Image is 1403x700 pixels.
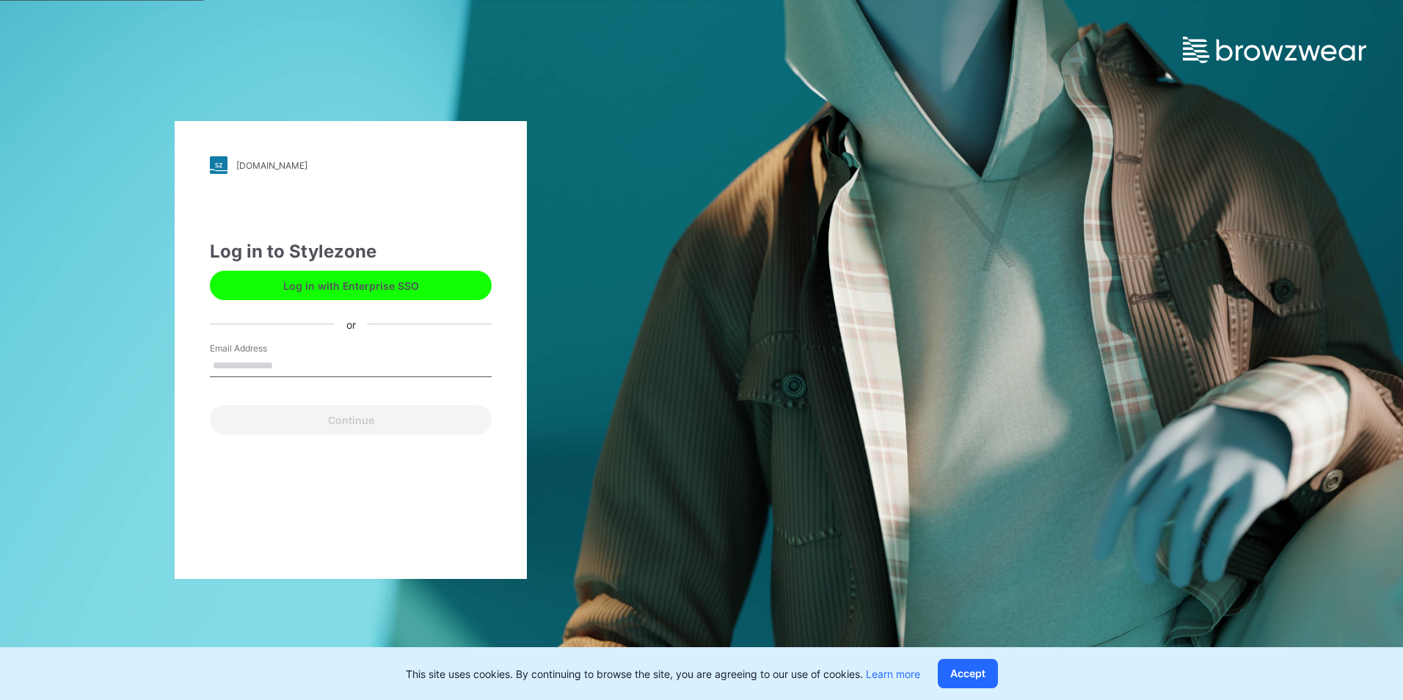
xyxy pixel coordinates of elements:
div: Log in to Stylezone [210,238,492,265]
div: or [335,316,368,332]
p: This site uses cookies. By continuing to browse the site, you are agreeing to our use of cookies. [406,666,920,682]
a: [DOMAIN_NAME] [210,156,492,174]
img: browzwear-logo.e42bd6dac1945053ebaf764b6aa21510.svg [1183,37,1366,63]
label: Email Address [210,342,313,355]
button: Accept [938,659,998,688]
button: Log in with Enterprise SSO [210,271,492,300]
a: Learn more [866,668,920,680]
div: [DOMAIN_NAME] [236,160,307,171]
img: stylezone-logo.562084cfcfab977791bfbf7441f1a819.svg [210,156,227,174]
